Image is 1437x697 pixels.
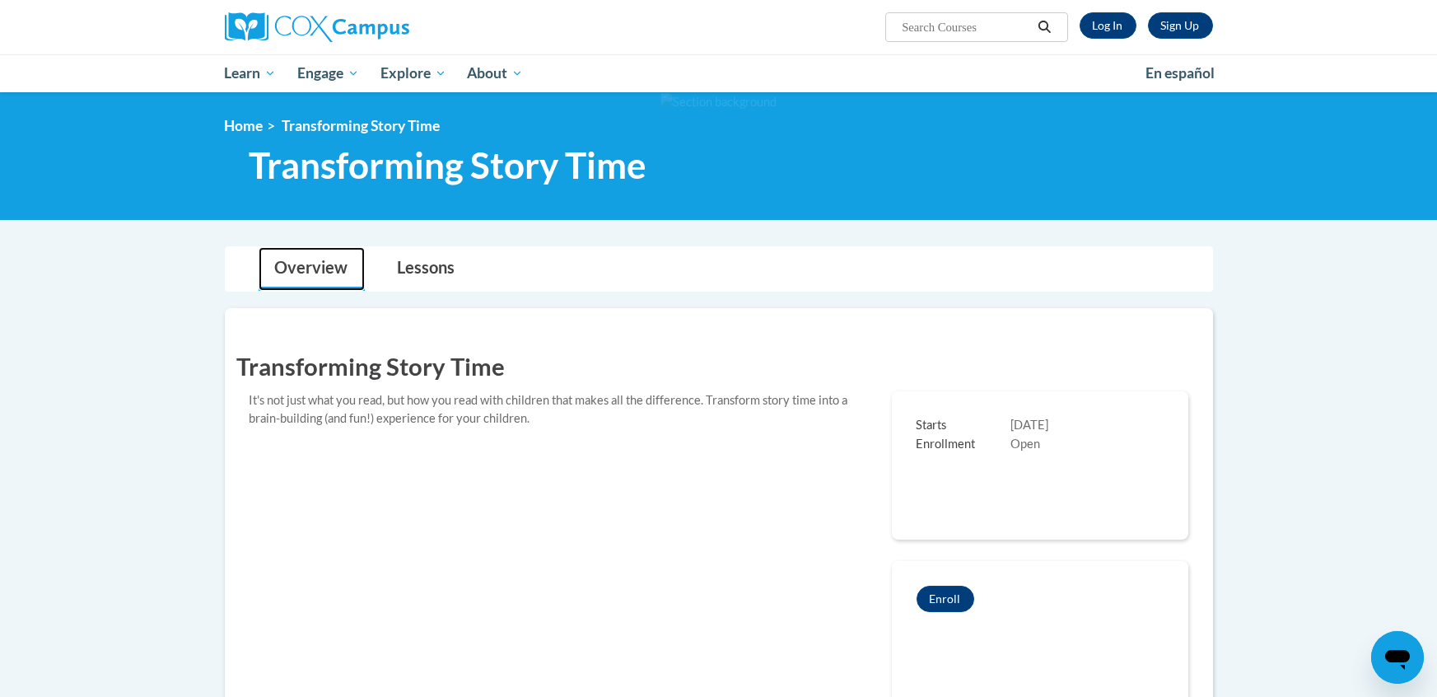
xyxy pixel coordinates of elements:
a: Home [225,117,264,134]
input: Search Courses [900,17,1032,37]
span: Learn [224,63,276,83]
div: Main menu [200,54,1238,92]
a: Explore [370,54,457,92]
span: Explore [380,63,446,83]
a: Register [1148,12,1213,39]
a: Engage [287,54,370,92]
a: Learn [214,54,287,92]
span: Starts [917,417,1011,435]
button: Search [1032,17,1057,37]
span: Open [1011,437,1041,451]
a: Log In [1080,12,1136,39]
img: Cox Campus [225,12,409,42]
h1: Transforming Story Time [237,349,1201,383]
div: It's not just what you read, but how you read with children that makes all the difference. Transf... [237,391,879,428]
img: Section background [660,93,777,111]
a: Cox Campus [225,12,538,42]
span: Transforming Story Time [250,143,647,187]
span: Transforming Story Time [282,117,441,134]
a: Overview [259,247,365,291]
button: Transforming Story Time [917,586,974,612]
a: Lessons [381,247,472,291]
iframe: Button to launch messaging window, conversation in progress [1371,631,1424,684]
a: About [456,54,534,92]
span: Enrollment [917,436,1011,454]
span: About [467,63,523,83]
span: Engage [297,63,359,83]
a: En español [1135,56,1225,91]
span: En español [1145,64,1215,82]
span: [DATE] [1011,418,1049,432]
